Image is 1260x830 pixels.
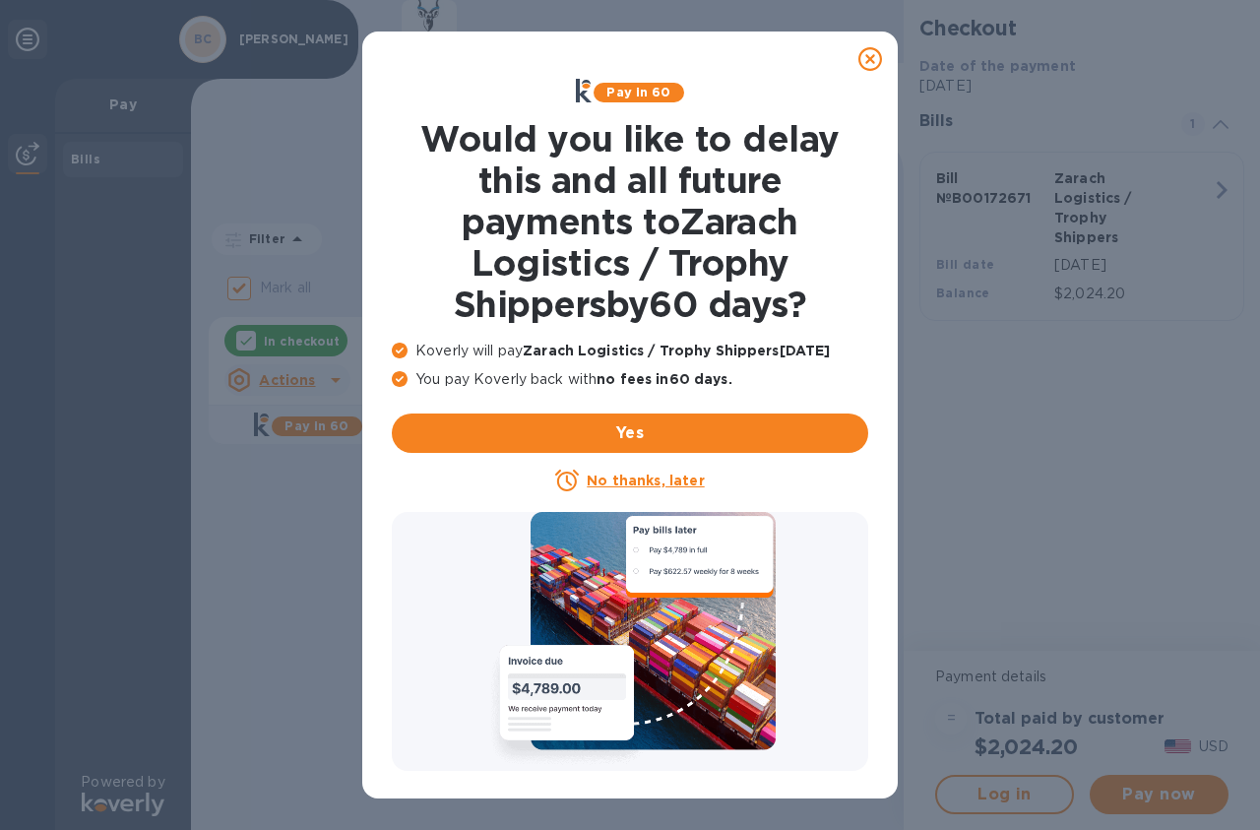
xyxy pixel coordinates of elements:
[392,414,868,453] button: Yes
[606,85,670,99] b: Pay in 60
[587,473,704,488] u: No thanks, later
[523,343,830,358] b: Zarach Logistics / Trophy Shippers [DATE]
[392,341,868,361] p: Koverly will pay
[392,369,868,390] p: You pay Koverly back with
[392,118,868,325] h1: Would you like to delay this and all future payments to Zarach Logistics / Trophy Shippers by 60 ...
[408,421,852,445] span: Yes
[597,371,731,387] b: no fees in 60 days .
